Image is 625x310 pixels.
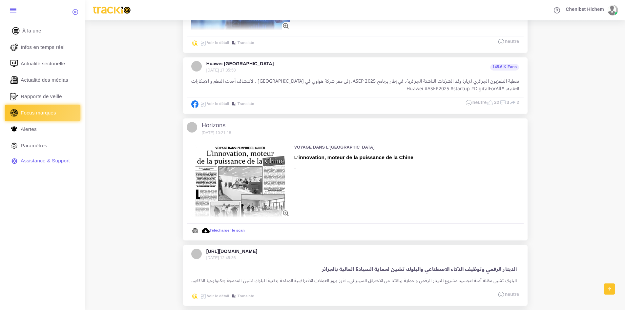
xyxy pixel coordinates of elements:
[608,5,616,15] img: avatar
[294,140,413,223] div: -
[497,291,505,298] img: neutral.svg
[5,55,80,72] a: Actualité sectorielle
[282,22,290,30] img: zoom
[5,121,80,137] a: Alertes
[230,102,254,106] a: Translate
[497,291,519,298] h6: neutre
[191,277,517,284] p: البلوك تشين مظلة آمنة لتجسيد مشروع الدينار الرقمي و حماية بياناتنا من الاختراق السيبراني.. افرز ب...
[5,23,80,39] a: À la une
[322,264,517,275] span: الدينار الرقمي وتوظيف الذكاء الاصطناعي والبلوك تشين لحماية السيادة المالية بالجزائر
[563,5,620,15] a: Chenibet Hichem avatar
[490,64,519,71] div: 145.6 K Fans
[199,100,207,108] img: expand.svg
[191,145,290,219] img: 6b445a5dafef05f7c8ab111001cd15d8.jpg
[199,293,207,300] img: expand.svg
[199,102,229,106] a: Voir le détail
[202,131,231,135] small: [DATE] 10:21:18
[199,294,229,298] a: Voir le détail
[294,145,413,150] h6: VOYAGE DANS L’[GEOGRAPHIC_DATA]
[191,276,195,285] a: ...
[206,61,274,67] h5: Huawei [GEOGRAPHIC_DATA]
[191,78,519,93] p: تغطية التلفزيون الجزائري لزيارة وفد الشركات الناشئة الجزائرية، في إطار برنامج ASEP 2025، إلى مقر ...
[201,228,245,232] a: Télécharger le scan
[5,72,80,88] a: Actualité des médias
[22,27,41,34] span: À la une
[465,99,519,106] h6: neutre 32 3 2
[21,157,70,164] span: Assistance & Support
[191,227,198,234] img: newspaper.svg
[199,39,207,47] img: expand.svg
[509,99,516,106] img: share.svg
[202,227,210,235] img: download.svg
[199,41,229,45] a: Voir le détail
[191,293,198,300] img: siteweb-icon.svg
[206,256,236,260] small: [DATE] 12:45:36
[9,59,19,69] img: revue-sectorielle.svg
[497,38,519,45] h6: neutre
[206,249,258,254] h5: [URL][DOMAIN_NAME]
[90,4,134,17] img: trackio.svg
[5,105,80,121] a: Focus marques
[9,108,19,118] img: focus-marques.svg
[9,92,19,101] img: rapport_1.svg
[230,293,238,300] img: translate.svg
[206,68,236,72] small: [DATE] 17:35:58
[11,26,21,36] img: home.svg
[191,100,198,108] img: facebook.svg
[294,155,413,160] h5: L’innovation, moteur de la puissance de la Chine
[566,7,604,11] span: Chenibet Hichem
[5,88,80,105] a: Rapports de veille
[230,41,254,45] a: Translate
[21,44,65,51] span: Infos en temps réel
[230,294,254,298] a: Translate
[9,42,19,52] img: revue-live.svg
[499,99,507,106] img: comment.svg
[187,122,197,133] img: Avatar
[21,60,65,67] span: Actualité sectorielle
[5,39,80,55] a: Infos en temps réel
[230,100,238,108] img: translate.svg
[191,39,198,47] img: siteweb-icon.svg
[21,93,62,100] span: Rapports de veille
[9,75,19,85] img: revue-editorielle.svg
[282,209,290,217] img: zoom
[497,38,505,45] img: neutral.svg
[465,99,472,106] img: neutral.svg
[202,122,231,129] h5: Horizons
[21,126,37,133] span: Alertes
[9,124,19,134] img: Alerte.svg
[21,142,47,149] span: Paramètres
[9,141,19,151] img: parametre.svg
[21,76,68,84] span: Actualité des médias
[21,109,56,116] span: Focus marques
[230,39,238,47] img: translate.svg
[487,99,494,106] img: likes.svg
[5,137,80,154] a: Paramètres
